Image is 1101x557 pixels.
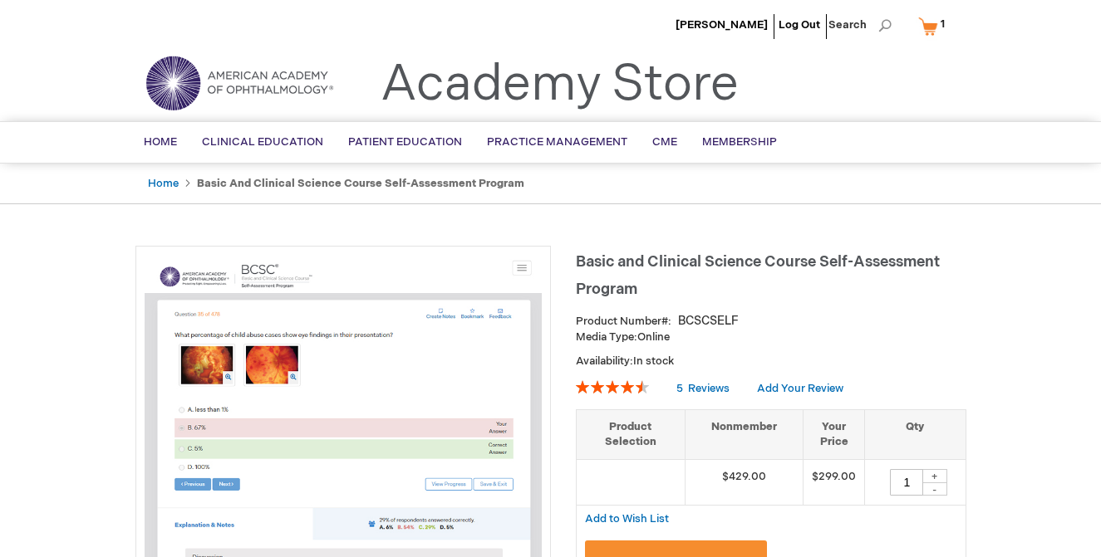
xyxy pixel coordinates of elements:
[576,315,671,328] strong: Product Number
[576,330,966,345] p: Online
[890,469,923,496] input: Qty
[576,380,649,393] div: 92%
[348,135,462,149] span: Patient Education
[922,469,947,483] div: +
[676,382,683,395] span: 5
[915,12,956,41] a: 1
[144,135,177,149] span: Home
[652,135,677,149] span: CME
[757,382,843,395] a: Add Your Review
[941,17,945,31] span: 1
[381,55,739,115] a: Academy Store
[577,409,686,459] th: Product Selection
[585,511,669,525] a: Add to Wish List
[865,409,966,459] th: Qty
[702,135,777,149] span: Membership
[676,382,732,395] a: 5 Reviews
[576,253,940,298] span: Basic and Clinical Science Course Self-Assessment Program
[202,135,323,149] span: Clinical Education
[148,177,179,190] a: Home
[576,330,637,344] strong: Media Type:
[685,459,804,505] td: $429.00
[922,482,947,496] div: -
[487,135,627,149] span: Practice Management
[828,8,892,42] span: Search
[688,382,730,395] span: Reviews
[779,18,820,32] a: Log Out
[676,18,768,32] a: [PERSON_NAME]
[576,354,966,369] p: Availability:
[197,177,524,190] strong: Basic and Clinical Science Course Self-Assessment Program
[678,313,739,330] div: BCSCSELF
[804,459,865,505] td: $299.00
[804,409,865,459] th: Your Price
[685,409,804,459] th: Nonmember
[633,354,674,368] span: In stock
